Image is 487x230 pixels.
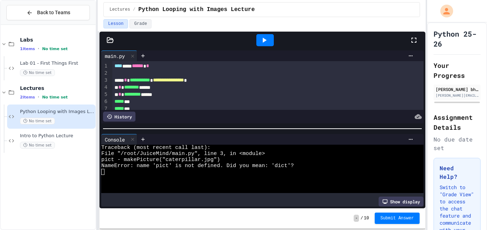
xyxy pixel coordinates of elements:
[379,197,424,207] div: Show display
[133,7,135,12] span: /
[20,133,94,139] span: Intro to Python Lecture
[440,164,475,181] h3: Need Help?
[129,19,152,28] button: Grade
[434,60,481,80] h2: Your Progress
[101,91,108,98] div: 5
[433,3,455,19] div: My Account
[138,5,255,14] span: Python Looping with Images Lecture
[101,163,294,169] span: NameError: name 'pict' is not defined. Did you mean: 'dict'?
[101,151,265,157] span: File "/root/JuiceMind/main.py", line 3, in <module>
[38,46,39,52] span: •
[20,37,94,43] span: Labs
[101,105,108,112] div: 7
[434,29,481,49] h1: Python 25-26
[101,134,137,145] div: Console
[434,112,481,132] h2: Assignment Details
[103,112,135,122] div: History
[6,5,90,20] button: Back to Teams
[20,85,94,91] span: Lectures
[20,95,35,100] span: 2 items
[101,157,220,163] span: pict - makePicture("caterpillar.jpg")
[103,19,128,28] button: Lesson
[38,94,39,100] span: •
[20,60,94,66] span: Lab 01 - First Things First
[436,86,478,92] div: [PERSON_NAME] bhupanapdu sunkesula
[20,69,55,76] span: No time set
[375,213,420,224] button: Submit Answer
[101,70,108,77] div: 2
[20,47,35,51] span: 1 items
[434,135,481,152] div: No due date set
[42,95,68,100] span: No time set
[101,98,108,105] div: 6
[101,50,137,61] div: main.py
[380,215,414,221] span: Submit Answer
[37,9,70,16] span: Back to Teams
[20,142,55,149] span: No time set
[109,7,130,12] span: Lectures
[101,84,108,91] div: 4
[101,52,128,60] div: main.py
[20,109,94,115] span: Python Looping with Images Lecture
[354,215,359,222] span: -
[360,215,363,221] span: /
[101,136,128,143] div: Console
[42,47,68,51] span: No time set
[20,118,55,124] span: No time set
[101,77,108,84] div: 3
[364,215,369,221] span: 10
[101,63,108,70] div: 1
[436,93,478,98] div: [PERSON_NAME][EMAIL_ADDRESS][DOMAIN_NAME]
[101,145,210,151] span: Traceback (most recent call last):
